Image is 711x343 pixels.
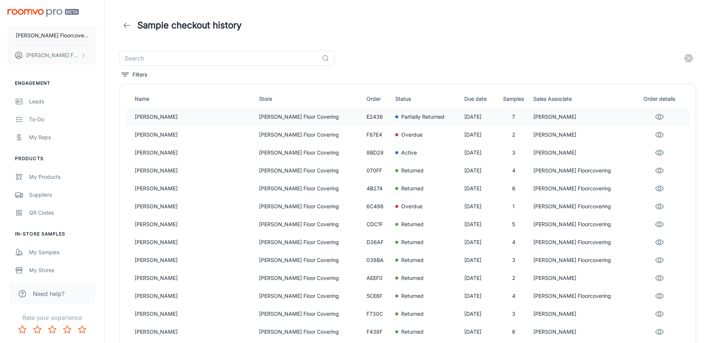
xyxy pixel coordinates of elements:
p: Returned [401,166,424,175]
p: Partially Returned [401,113,445,121]
button: columns [681,51,696,66]
p: [PERSON_NAME] [135,238,253,246]
p: [PERSON_NAME] Floor Covering [259,256,361,264]
p: Returned [401,328,424,336]
button: [PERSON_NAME] Floorcovering [7,26,97,45]
p: [DATE] [464,113,494,121]
p: [PERSON_NAME] Floorcovering [26,51,79,59]
p: 1 [500,202,527,211]
p: 5 [500,220,527,228]
img: Roomvo PRO Beta [7,9,79,17]
p: [PERSON_NAME] Floor Covering [259,220,361,228]
div: My Samples [29,248,97,256]
p: [PERSON_NAME] Floor Covering [259,274,361,282]
p: AEEF0 [367,274,390,282]
p: [DATE] [464,274,494,282]
p: 5CE6F [367,292,390,300]
button: eye [652,289,667,303]
p: 038BA [367,256,390,264]
p: Returned [401,220,424,228]
p: 070FF [367,166,390,175]
p: [DATE] [464,166,494,175]
button: eye [652,145,667,160]
p: [PERSON_NAME] [533,113,632,121]
p: [DATE] [464,131,494,139]
input: Search [119,51,319,66]
p: [PERSON_NAME] Floorcovering [533,238,632,246]
p: [DATE] [464,256,494,264]
p: [PERSON_NAME] [135,292,253,300]
button: Rate 4 star [60,322,75,337]
p: F730C [367,310,390,318]
p: Returned [401,184,424,193]
p: [PERSON_NAME] Floorcovering [533,256,632,264]
button: filter [119,69,149,81]
button: Rate 3 star [45,322,60,337]
h1: Sample checkout history [137,19,241,32]
p: 4 [500,238,527,246]
p: [PERSON_NAME] Floorcovering [533,184,632,193]
p: [PERSON_NAME] [533,328,632,336]
p: [PERSON_NAME] [135,256,253,264]
button: Rate 5 star [75,322,90,337]
button: eye [652,324,667,339]
p: [DATE] [464,202,494,211]
button: eye [652,235,667,250]
p: [PERSON_NAME] [135,184,253,193]
p: [DATE] [464,328,494,336]
div: Suppliers [29,191,97,199]
p: [PERSON_NAME] Floor Covering [259,238,361,246]
button: eye [652,181,667,196]
div: My Stores [29,266,97,274]
th: Samples [497,90,530,108]
p: 6 [500,328,527,336]
p: [PERSON_NAME] Floorcovering [533,220,632,228]
p: [PERSON_NAME] Floor Covering [259,184,361,193]
th: Name [126,90,256,108]
p: 2 [500,131,527,139]
p: [PERSON_NAME] [135,113,253,121]
th: Status [392,90,461,108]
p: [PERSON_NAME] Floor Covering [259,292,361,300]
p: Rate your experience [6,313,98,322]
p: Returned [401,238,424,246]
p: [PERSON_NAME] Floor Covering [259,202,361,211]
p: 4 [500,292,527,300]
p: [PERSON_NAME] Floor Covering [259,328,361,336]
th: Due date [461,90,497,108]
p: Overdue [401,202,422,211]
p: Returned [401,256,424,264]
th: Order details [635,90,690,108]
button: eye [652,306,667,321]
p: F87E4 [367,131,390,139]
button: eye [652,253,667,268]
p: [DATE] [464,220,494,228]
button: eye [652,109,667,124]
th: Order [364,90,393,108]
button: Rate 1 star [15,322,30,337]
p: [PERSON_NAME] Floor Covering [259,113,361,121]
p: [PERSON_NAME] [135,310,253,318]
p: F438F [367,328,390,336]
p: 8BD28 [367,149,390,157]
p: [PERSON_NAME] Floor Covering [259,166,361,175]
button: [PERSON_NAME] Floorcovering [7,46,97,65]
p: 2 [500,274,527,282]
p: [PERSON_NAME] Floorcovering [533,202,632,211]
p: [PERSON_NAME] [135,202,253,211]
p: [PERSON_NAME] Floorcovering [533,292,632,300]
p: 3 [500,149,527,157]
p: [PERSON_NAME] [533,310,632,318]
p: Returned [401,310,424,318]
p: [DATE] [464,184,494,193]
div: My Reps [29,133,97,141]
p: [PERSON_NAME] Floor Covering [259,310,361,318]
button: eye [652,271,667,286]
button: Rate 2 star [30,322,45,337]
p: [PERSON_NAME] Floor Covering [259,149,361,157]
p: Overdue [401,131,422,139]
p: 6 [500,184,527,193]
th: Store [256,90,364,108]
p: [PERSON_NAME] [135,220,253,228]
p: [PERSON_NAME] Floor Covering [259,131,361,139]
